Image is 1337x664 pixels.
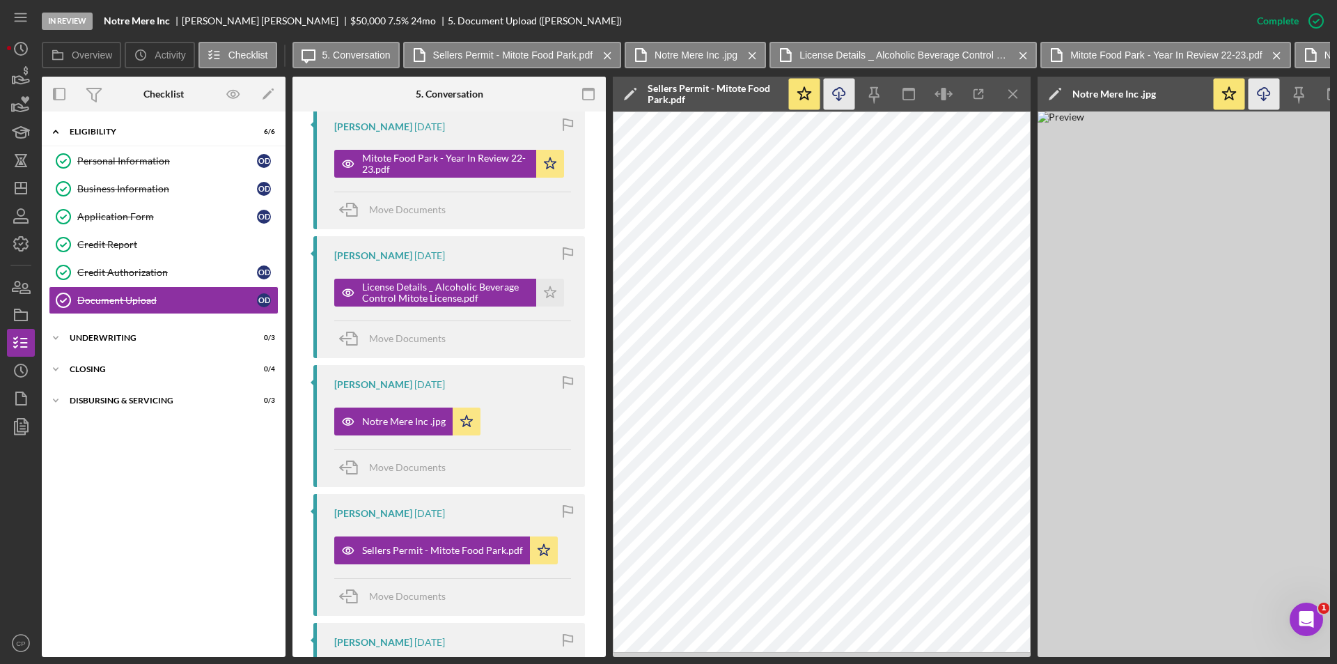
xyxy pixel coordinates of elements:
[77,155,257,167] div: Personal Information
[1070,49,1262,61] label: Mitote Food Park - Year In Review 22-23.pdf
[388,15,409,26] div: 7.5 %
[16,640,25,647] text: CP
[250,128,275,136] div: 6 / 6
[143,88,184,100] div: Checklist
[49,203,279,231] a: Application FormOD
[77,211,257,222] div: Application Form
[250,365,275,373] div: 0 / 4
[369,332,446,344] span: Move Documents
[448,15,622,26] div: 5. Document Upload ([PERSON_NAME])
[334,637,412,648] div: [PERSON_NAME]
[257,182,271,196] div: O D
[334,579,460,614] button: Move Documents
[362,545,523,556] div: Sellers Permit - Mitote Food Park.pdf
[414,637,445,648] time: 2025-02-11 21:46
[1318,603,1329,614] span: 1
[42,42,121,68] button: Overview
[257,154,271,168] div: O D
[7,629,35,657] button: CP
[257,265,271,279] div: O D
[257,293,271,307] div: O D
[369,461,446,473] span: Move Documents
[655,49,737,61] label: Notre Mere Inc .jpg
[292,42,400,68] button: 5. Conversation
[799,49,1008,61] label: License Details _ Alcoholic Beverage Control Mitote License.pdf
[403,42,622,68] button: Sellers Permit - Mitote Food Park.pdf
[250,334,275,342] div: 0 / 3
[1290,603,1323,636] iframe: Intercom live chat
[369,590,446,602] span: Move Documents
[77,239,278,250] div: Credit Report
[72,49,112,61] label: Overview
[369,203,446,215] span: Move Documents
[1040,42,1290,68] button: Mitote Food Park - Year In Review 22-23.pdf
[362,281,529,304] div: License Details _ Alcoholic Beverage Control Mitote License.pdf
[49,147,279,175] a: Personal InformationOD
[182,15,350,26] div: [PERSON_NAME] [PERSON_NAME]
[648,83,780,105] div: Sellers Permit - Mitote Food Park.pdf
[414,379,445,390] time: 2025-02-11 21:48
[416,88,483,100] div: 5. Conversation
[257,210,271,224] div: O D
[228,49,268,61] label: Checklist
[70,365,240,373] div: Closing
[334,536,558,564] button: Sellers Permit - Mitote Food Park.pdf
[433,49,593,61] label: Sellers Permit - Mitote Food Park.pdf
[77,183,257,194] div: Business Information
[414,250,445,261] time: 2025-02-11 21:54
[350,15,386,26] div: $50,000
[49,286,279,314] a: Document UploadOD
[49,258,279,286] a: Credit AuthorizationOD
[334,450,460,485] button: Move Documents
[322,49,391,61] label: 5. Conversation
[334,408,480,435] button: Notre Mere Inc .jpg
[125,42,194,68] button: Activity
[414,121,445,132] time: 2025-02-11 21:56
[49,175,279,203] a: Business InformationOD
[70,334,240,342] div: Underwriting
[362,153,529,175] div: Mitote Food Park - Year In Review 22-23.pdf
[1072,88,1156,100] div: Notre Mere Inc .jpg
[414,508,445,519] time: 2025-02-11 21:48
[411,15,436,26] div: 24 mo
[70,128,240,136] div: Eligibility
[334,121,412,132] div: [PERSON_NAME]
[334,508,412,519] div: [PERSON_NAME]
[334,379,412,390] div: [PERSON_NAME]
[42,13,93,30] div: In Review
[625,42,766,68] button: Notre Mere Inc .jpg
[49,231,279,258] a: Credit Report
[155,49,185,61] label: Activity
[362,416,446,427] div: Notre Mere Inc .jpg
[1257,7,1299,35] div: Complete
[334,279,564,307] button: License Details _ Alcoholic Beverage Control Mitote License.pdf
[334,250,412,261] div: [PERSON_NAME]
[70,396,240,405] div: Disbursing & Servicing
[1243,7,1330,35] button: Complete
[334,192,460,227] button: Move Documents
[250,396,275,405] div: 0 / 3
[198,42,277,68] button: Checklist
[334,150,564,178] button: Mitote Food Park - Year In Review 22-23.pdf
[104,15,170,26] b: Notre Mere Inc
[334,321,460,356] button: Move Documents
[77,295,257,306] div: Document Upload
[77,267,257,278] div: Credit Authorization
[769,42,1037,68] button: License Details _ Alcoholic Beverage Control Mitote License.pdf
